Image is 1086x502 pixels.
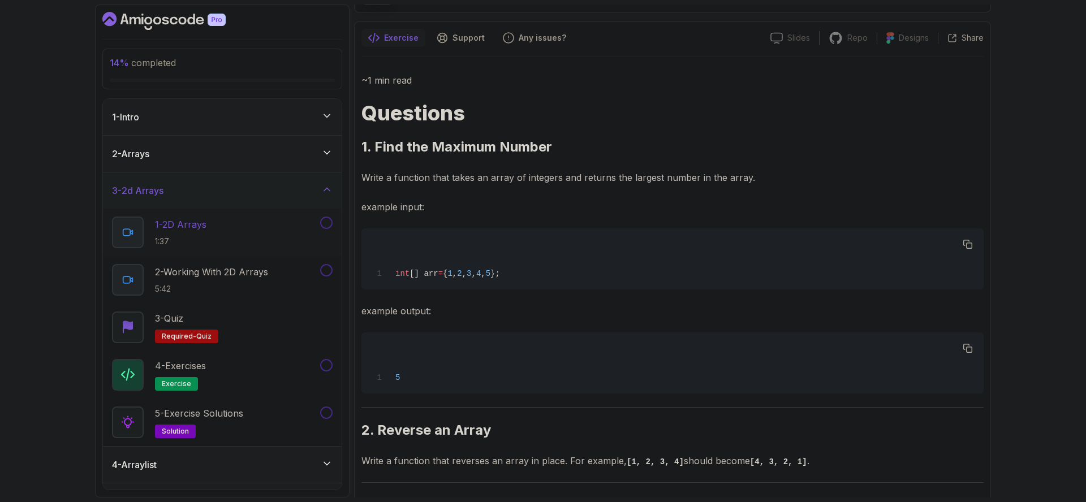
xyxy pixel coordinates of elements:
button: notes button [361,29,425,47]
span: 3 [467,269,471,278]
p: Write a function that reverses an array in place. For example, should become . [361,453,984,469]
p: 3 - Quiz [155,311,183,325]
button: Feedback button [496,29,573,47]
p: Any issues? [519,32,566,44]
p: 1:37 [155,236,206,247]
span: , [481,269,485,278]
button: 4-Exercisesexercise [112,359,333,391]
span: completed [110,57,176,68]
p: 5:42 [155,283,268,295]
button: Support button [430,29,492,47]
p: Repo [847,32,868,44]
button: Share [938,32,984,44]
h3: 1 - Intro [112,110,139,124]
h2: 2. Reverse an Array [361,421,984,439]
button: 2-Working With 2D Arrays5:42 [112,264,333,296]
span: { [443,269,447,278]
button: 3-2d Arrays [103,172,342,209]
span: = [438,269,443,278]
span: quiz [196,332,212,341]
p: Exercise [384,32,419,44]
button: 4-Arraylist [103,447,342,483]
button: 1-Intro [103,99,342,135]
p: Slides [787,32,810,44]
h2: 1. Find the Maximum Number [361,138,984,156]
span: exercise [162,379,191,388]
p: Write a function that takes an array of integers and returns the largest number in the array. [361,170,984,185]
p: 4 - Exercises [155,359,206,373]
p: example input: [361,199,984,215]
code: [1, 2, 3, 4] [627,457,684,466]
p: 1 - 2D Arrays [155,218,206,231]
span: 5 [486,269,490,278]
p: Share [962,32,984,44]
p: example output: [361,303,984,319]
p: 5 - Exercise Solutions [155,406,243,420]
span: , [462,269,467,278]
p: ~1 min read [361,72,984,88]
h1: Questions [361,102,984,124]
a: Dashboard [102,12,252,30]
button: 2-Arrays [103,136,342,172]
h3: 3 - 2d Arrays [112,184,163,197]
code: [4, 3, 2, 1] [750,457,807,466]
span: 4 [476,269,481,278]
span: [] arr [410,269,438,278]
span: }; [490,269,500,278]
button: 1-2D Arrays1:37 [112,217,333,248]
span: 14 % [110,57,129,68]
span: 5 [395,373,400,382]
button: 5-Exercise Solutionssolution [112,406,333,438]
button: 3-QuizRequired-quiz [112,311,333,343]
span: , [453,269,457,278]
span: , [471,269,476,278]
p: Designs [899,32,929,44]
span: int [395,269,410,278]
span: 1 [447,269,452,278]
p: 2 - Working With 2D Arrays [155,265,268,279]
p: Support [453,32,485,44]
span: 2 [457,269,462,278]
span: solution [162,427,189,436]
span: Required- [162,332,196,341]
h3: 2 - Arrays [112,147,149,161]
h3: 4 - Arraylist [112,458,157,471]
